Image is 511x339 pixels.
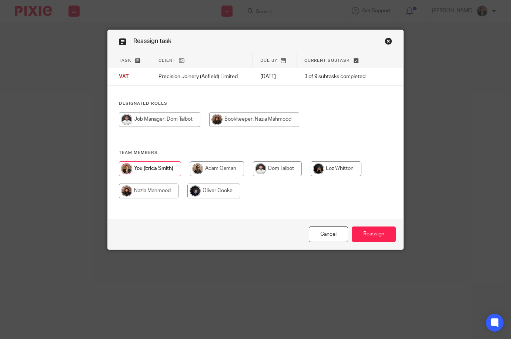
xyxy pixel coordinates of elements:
[158,73,246,80] p: Precision Joinery (Anfield) Limited
[352,226,396,242] input: Reassign
[260,58,277,63] span: Due by
[385,37,392,47] a: Close this dialog window
[297,68,379,86] td: 3 of 9 subtasks completed
[158,58,176,63] span: Client
[119,101,392,107] h4: Designated Roles
[119,74,129,80] span: VAT
[119,150,392,156] h4: Team members
[309,226,348,242] a: Close this dialog window
[119,58,131,63] span: Task
[133,38,171,44] span: Reassign task
[304,58,350,63] span: Current subtask
[260,73,290,80] p: [DATE]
